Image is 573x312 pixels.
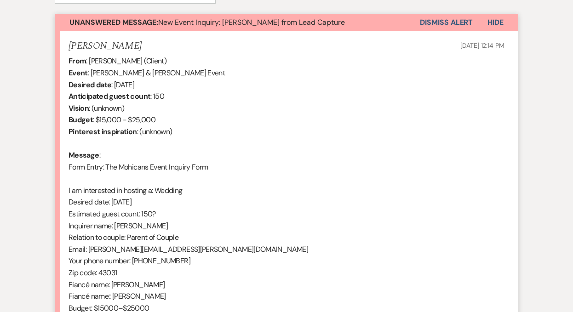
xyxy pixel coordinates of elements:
[487,17,504,27] span: Hide
[69,17,158,27] strong: Unanswered Message:
[69,80,111,90] b: Desired date
[69,68,88,78] b: Event
[460,41,504,50] span: [DATE] 12:14 PM
[473,14,518,31] button: Hide
[69,17,345,27] span: New Event Inquiry: [PERSON_NAME] from Lead Capture
[69,150,99,160] b: Message
[69,91,150,101] b: Anticipated guest count
[69,115,93,125] b: Budget
[55,14,420,31] button: Unanswered Message:New Event Inquiry: [PERSON_NAME] from Lead Capture
[69,103,89,113] b: Vision
[69,40,142,52] h5: [PERSON_NAME]
[69,127,137,136] b: Pinterest inspiration
[69,56,86,66] b: From
[420,14,473,31] button: Dismiss Alert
